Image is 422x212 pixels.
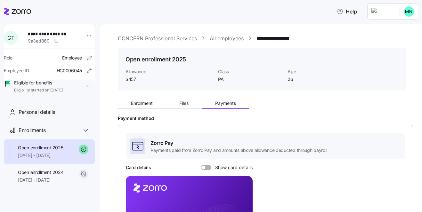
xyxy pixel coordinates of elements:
[126,55,186,63] h1: Open enrollment 2025
[7,35,14,40] span: G T
[14,80,63,86] span: Eligible for benefits
[4,55,12,61] span: Role
[215,101,236,106] span: Payments
[18,152,63,159] span: [DATE] - [DATE]
[118,115,413,122] h2: Payment method
[126,68,213,75] span: Allowance
[218,68,282,75] span: Class
[150,147,327,153] span: Payments paid from Zorro Pay and amounts above allowance deducted through payroll
[18,177,63,183] span: [DATE] - [DATE]
[211,165,253,170] span: Show card details
[62,55,82,61] span: Employee
[126,164,151,171] h3: Card details
[288,68,352,75] span: Age
[18,169,63,176] span: Open enrollment 2024
[126,76,213,82] span: $457
[150,139,327,147] span: Zorro Pay
[18,145,63,151] span: Open enrollment 2025
[19,108,55,116] span: Personal details
[28,38,50,44] span: 9a3ed869
[57,67,82,74] span: HC0006045
[131,101,153,106] span: Enrollment
[404,6,414,17] img: b0ee0d05d7ad5b312d7e0d752ccfd4ca
[4,67,29,74] span: Employee ID
[19,126,45,134] span: Enrollments
[371,8,394,15] img: Employer logo
[179,101,189,106] span: Files
[288,76,352,82] span: 26
[14,88,63,93] span: Eligibility started on [DATE]
[118,35,197,43] a: CONCERN Professional Services
[332,5,362,18] button: Help
[210,35,244,43] a: All employees
[218,76,282,82] span: PA
[337,8,357,15] span: Help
